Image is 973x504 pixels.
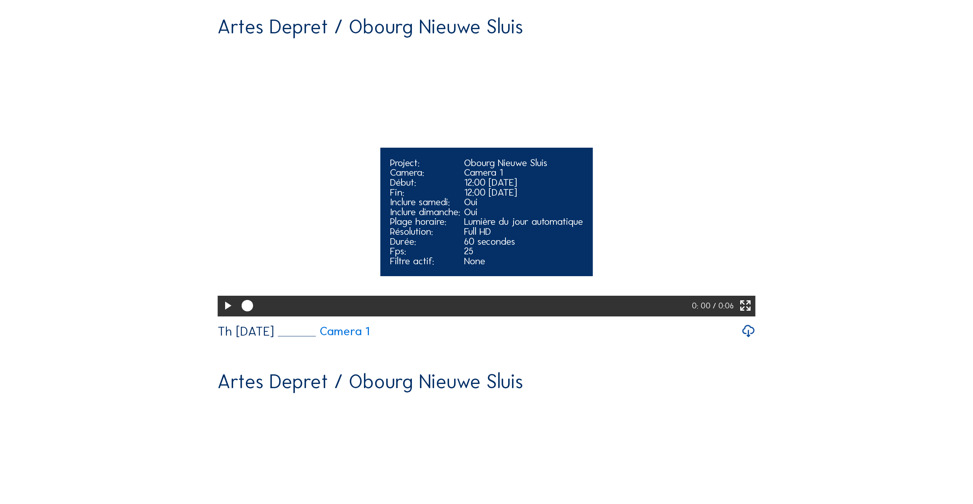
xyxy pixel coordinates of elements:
div: 0: 00 [692,296,713,316]
div: Résolution: [390,227,460,237]
a: Camera 1 [278,326,369,338]
div: Fps: [390,246,460,256]
div: 12:00 [DATE] [464,188,583,198]
div: Inclure samedi: [390,197,460,207]
div: Obourg Nieuwe Sluis [464,158,583,168]
div: Th [DATE] [217,325,274,338]
div: / 0:06 [713,296,734,316]
div: 12:00 [DATE] [464,178,583,188]
div: Project: [390,158,460,168]
div: Filtre actif: [390,256,460,266]
div: Camera 1 [464,168,583,178]
div: Oui [464,207,583,217]
div: Artes Depret / Obourg Nieuwe Sluis [217,372,523,391]
div: Plage horaire: [390,217,460,227]
div: Artes Depret / Obourg Nieuwe Sluis [217,17,523,36]
div: 25 [464,246,583,256]
div: Oui [464,197,583,207]
div: None [464,256,583,266]
div: Début: [390,178,460,188]
div: 60 secondes [464,237,583,247]
video: Your browser does not support the video tag. [217,46,756,315]
div: Inclure dimanche: [390,207,460,217]
div: Lumière du jour automatique [464,217,583,227]
div: Camera: [390,168,460,178]
div: Durée: [390,237,460,247]
div: Fin: [390,188,460,198]
div: Full HD [464,227,583,237]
